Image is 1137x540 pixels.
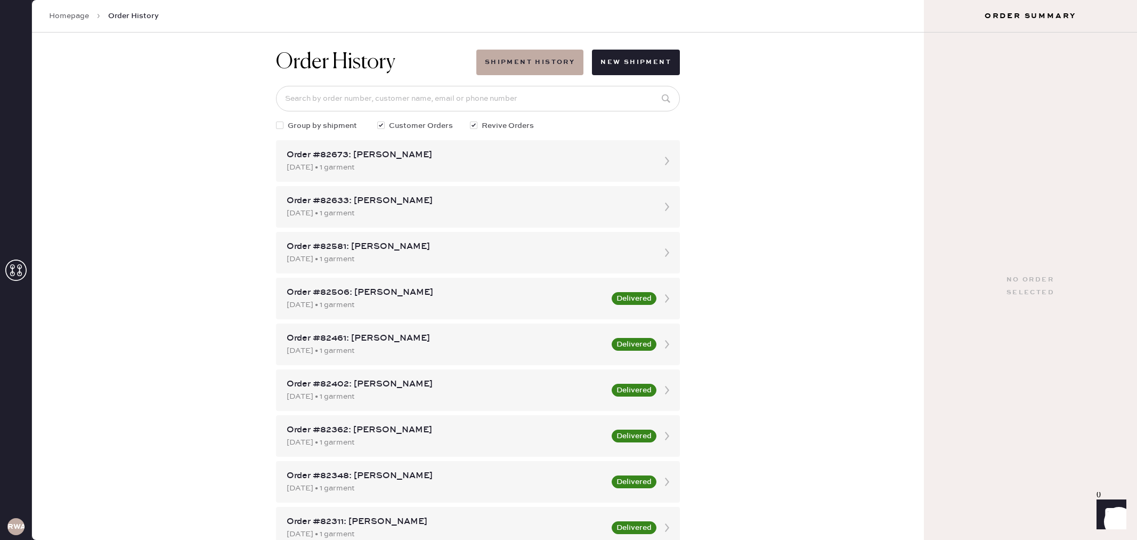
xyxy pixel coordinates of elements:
[612,338,656,351] button: Delivered
[34,359,1101,398] div: # 84365 Kaela [PERSON_NAME] [EMAIL_ADDRESS][DOMAIN_NAME]
[287,470,605,482] div: Order #82348: [PERSON_NAME]
[276,86,680,111] input: Search by order number, customer name, email or phone number
[287,515,605,528] div: Order #82311: [PERSON_NAME]
[612,430,656,442] button: Delivered
[1006,273,1054,299] div: No order selected
[34,84,1101,97] div: Order # 82673
[287,332,605,345] div: Order #82461: [PERSON_NAME]
[287,207,650,219] div: [DATE] • 1 garment
[287,378,605,391] div: Order #82402: [PERSON_NAME]
[287,162,650,173] div: [DATE] • 1 garment
[612,384,656,397] button: Delivered
[276,50,395,75] h1: Order History
[34,318,1101,331] div: Order # 82633
[612,475,656,488] button: Delivered
[287,149,650,162] div: Order #82673: [PERSON_NAME]
[476,50,583,75] button: Shipment History
[34,428,104,441] td: 950105
[287,424,605,437] div: Order #82362: [PERSON_NAME]
[108,11,159,21] span: Order History
[128,180,1042,194] th: Description
[1057,414,1101,428] th: QTY
[34,194,128,208] td: 953084
[34,71,1101,84] div: Packing slip
[34,113,1101,126] div: Customer information
[287,528,605,540] div: [DATE] • 1 garment
[528,211,607,219] img: Logo
[612,521,656,534] button: Delivered
[287,345,605,357] div: [DATE] • 1 garment
[1086,492,1132,538] iframe: Front Chat
[287,195,650,207] div: Order #82633: [PERSON_NAME]
[528,444,607,453] img: Logo
[104,428,1057,441] td: Jeans - Reformation - [PERSON_NAME] LOW RISE SLOUCHY WIDE LEG JEANS [US_STATE] - Size: 24
[482,120,534,132] span: Revive Orders
[551,13,583,45] img: logo
[924,11,1137,21] h3: Order Summary
[551,480,583,512] img: logo
[104,414,1057,428] th: Description
[288,120,357,132] span: Group by shipment
[287,391,605,402] div: [DATE] • 1 garment
[287,437,605,448] div: [DATE] • 1 garment
[49,11,89,21] a: Homepage
[592,50,680,75] button: New Shipment
[287,253,650,265] div: [DATE] • 1 garment
[287,286,605,299] div: Order #82506: [PERSON_NAME]
[7,523,25,530] h3: RWA
[34,346,1101,359] div: Customer information
[287,482,605,494] div: [DATE] • 1 garment
[1041,194,1101,208] td: 1
[34,414,104,428] th: ID
[612,292,656,305] button: Delivered
[34,305,1101,318] div: Packing slip
[128,194,1042,208] td: Jeans - Reformation - [PERSON_NAME] LOW RISE [US_STATE] - Size: 26
[34,180,128,194] th: ID
[1041,180,1101,194] th: QTY
[551,246,583,278] img: logo
[287,240,650,253] div: Order #82581: [PERSON_NAME]
[389,120,453,132] span: Customer Orders
[1057,428,1101,441] td: 1
[34,126,1101,164] div: # 85061 [PERSON_NAME] [PERSON_NAME] [EMAIL_ADDRESS][DOMAIN_NAME]
[287,299,605,311] div: [DATE] • 1 garment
